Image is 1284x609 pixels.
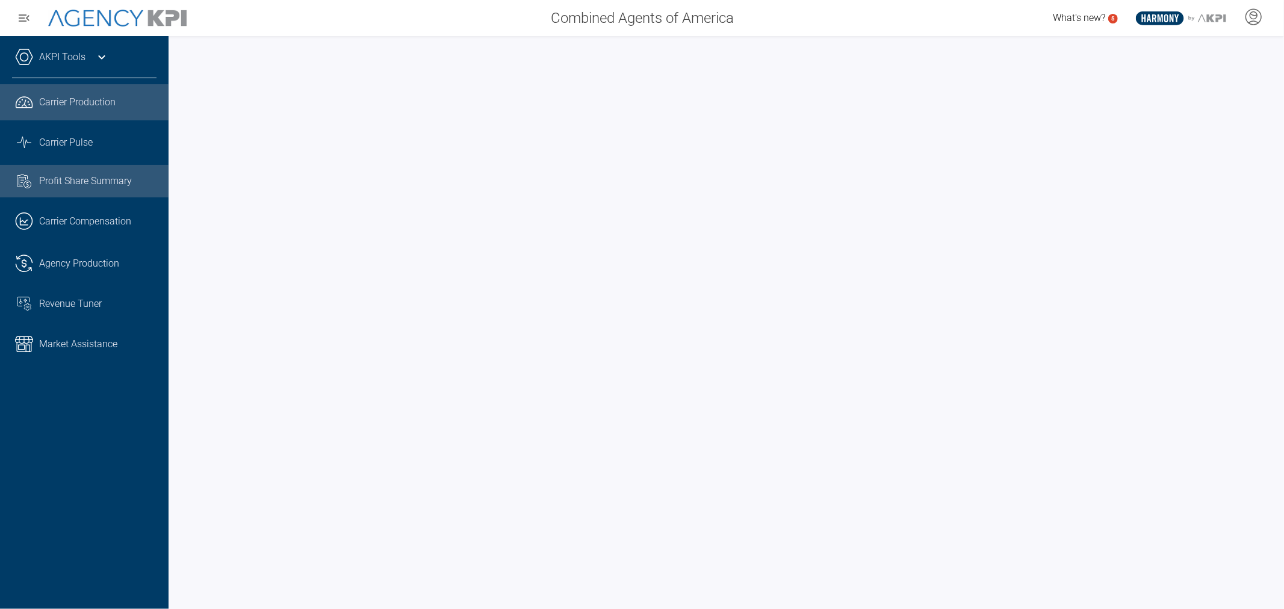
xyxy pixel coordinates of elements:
span: Agency Production [39,256,119,271]
span: Profit Share Summary [39,174,132,188]
span: Revenue Tuner [39,297,102,311]
text: 5 [1111,15,1115,22]
span: Combined Agents of America [551,7,734,29]
a: 5 [1108,14,1118,23]
span: Market Assistance [39,337,117,351]
span: Carrier Production [39,95,116,110]
span: Carrier Compensation [39,214,131,229]
a: AKPI Tools [39,50,85,64]
img: AgencyKPI [48,10,187,27]
span: Carrier Pulse [39,135,93,150]
span: What's new? [1053,12,1105,23]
